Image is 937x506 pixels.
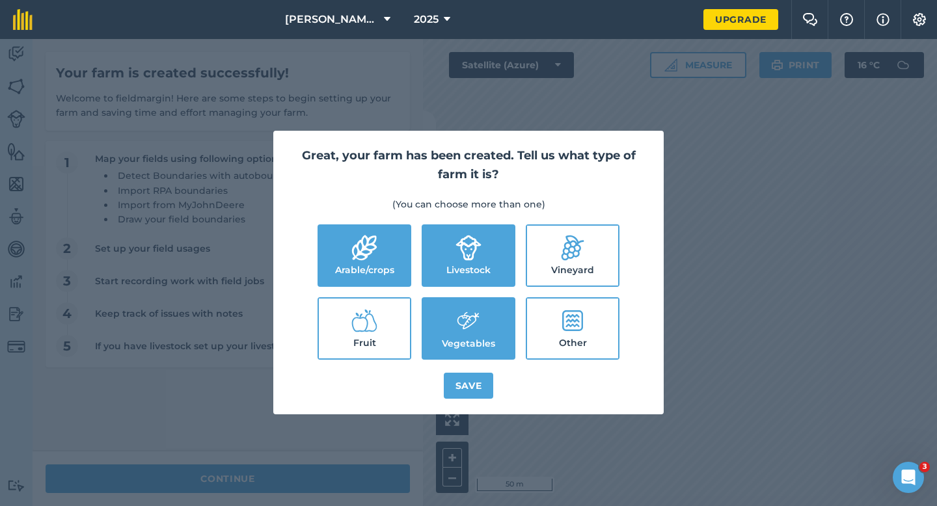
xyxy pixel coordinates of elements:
img: fieldmargin Logo [13,9,33,30]
span: 3 [919,462,930,472]
label: Livestock [423,226,514,286]
a: Upgrade [703,9,778,30]
label: Fruit [319,299,410,358]
img: Two speech bubbles overlapping with the left bubble in the forefront [802,13,818,26]
iframe: Intercom live chat [893,462,924,493]
h2: Great, your farm has been created. Tell us what type of farm it is? [289,146,648,184]
label: Vineyard [527,226,618,286]
p: (You can choose more than one) [289,197,648,211]
img: A cog icon [912,13,927,26]
button: Save [444,373,494,399]
img: A question mark icon [839,13,854,26]
img: svg+xml;base64,PHN2ZyB4bWxucz0iaHR0cDovL3d3dy53My5vcmcvMjAwMC9zdmciIHdpZHRoPSIxNyIgaGVpZ2h0PSIxNy... [876,12,889,27]
span: [PERSON_NAME] & Sons [285,12,379,27]
label: Other [527,299,618,358]
label: Arable/crops [319,226,410,286]
label: Vegetables [423,299,514,358]
span: 2025 [414,12,439,27]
